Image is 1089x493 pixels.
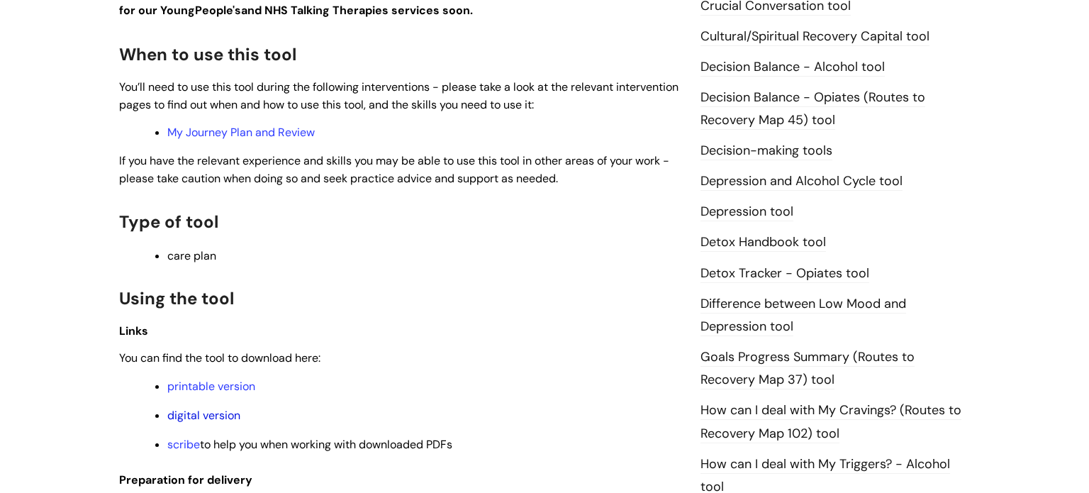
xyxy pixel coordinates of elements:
[195,3,241,18] strong: People's
[167,125,315,140] a: My Journey Plan and Review
[119,211,218,233] span: Type of tool
[119,43,296,65] span: When to use this tool
[119,472,252,487] span: Preparation for delivery
[700,348,915,389] a: Goals Progress Summary (Routes to Recovery Map 37) tool
[119,153,669,186] span: If you have the relevant experience and skills you may be able to use this tool in other areas of...
[119,287,234,309] span: Using the tool
[700,265,869,283] a: Detox Tracker - Opiates tool
[167,248,216,263] span: care plan
[167,408,240,423] a: digital version
[700,172,903,191] a: Depression and Alcohol Cycle tool
[700,28,929,46] a: Cultural/Spiritual Recovery Capital tool
[700,401,961,443] a: How can I deal with My Cravings? (Routes to Recovery Map 102) tool
[119,323,148,338] span: Links
[700,295,906,336] a: Difference between Low Mood and Depression tool
[119,79,678,112] span: You’ll need to use this tool during the following interventions - please take a look at the relev...
[167,437,200,452] a: scribe
[700,142,832,160] a: Decision-making tools
[700,203,793,221] a: Depression tool
[700,233,826,252] a: Detox Handbook tool
[119,350,320,365] span: You can find the tool to download here:
[167,437,452,452] span: to help you when working with downloaded PDFs
[700,89,925,130] a: Decision Balance - Opiates (Routes to Recovery Map 45) tool
[167,379,255,394] a: printable version
[700,58,885,77] a: Decision Balance - Alcohol tool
